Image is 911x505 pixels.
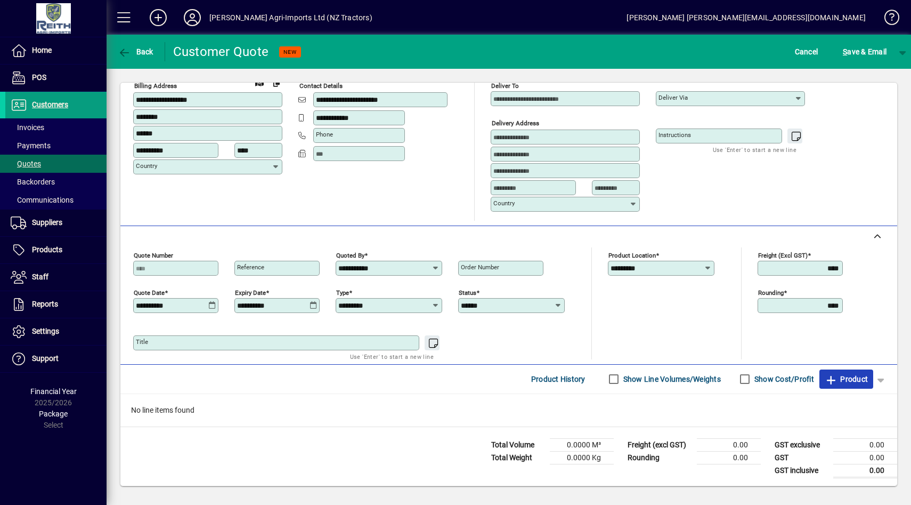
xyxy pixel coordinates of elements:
div: Customer Quote [173,43,269,60]
td: 0.00 [833,451,897,464]
td: 0.0000 Kg [550,451,614,464]
a: Settings [5,318,107,345]
span: Support [32,354,59,363]
mat-label: Title [136,338,148,346]
mat-label: Phone [316,131,333,138]
span: Products [32,245,62,254]
td: Total Volume [486,438,550,451]
mat-label: Status [459,288,476,296]
label: Show Cost/Profit [752,374,814,384]
span: Financial Year [30,387,77,396]
mat-label: Country [136,162,157,170]
button: Back [115,42,156,61]
label: Show Line Volumes/Weights [621,374,721,384]
mat-label: Country [493,199,515,207]
td: GST inclusive [769,464,833,477]
mat-label: Deliver via [658,94,688,101]
span: Product History [531,371,585,388]
button: Product [819,370,873,389]
a: Home [5,37,107,64]
a: Reports [5,291,107,318]
span: NEW [283,49,297,55]
mat-hint: Use 'Enter' to start a new line [350,350,434,363]
span: POS [32,73,46,82]
span: Settings [32,327,59,335]
span: Product [825,371,868,388]
mat-label: Product location [608,251,656,259]
mat-label: Quote number [134,251,173,259]
td: 0.00 [697,451,761,464]
a: Support [5,346,107,372]
mat-hint: Use 'Enter' to start a new line [713,143,796,156]
button: Cancel [792,42,821,61]
mat-label: Expiry date [235,288,266,296]
td: 0.0000 M³ [550,438,614,451]
mat-label: Quoted by [336,251,364,259]
td: 0.00 [833,438,897,451]
span: Payments [11,141,51,150]
div: [PERSON_NAME] [PERSON_NAME][EMAIL_ADDRESS][DOMAIN_NAME] [627,9,866,26]
a: Suppliers [5,210,107,236]
a: Quotes [5,155,107,173]
a: Products [5,237,107,263]
button: Product History [527,370,590,389]
a: Payments [5,137,107,155]
button: Add [141,8,175,27]
a: Communications [5,191,107,209]
span: Package [39,410,68,418]
span: Staff [32,272,48,281]
a: Backorders [5,173,107,191]
button: Profile [175,8,209,27]
span: S [843,47,847,56]
mat-label: Order number [461,263,499,271]
td: 0.00 [697,438,761,451]
td: Rounding [622,451,697,464]
span: Customers [32,100,68,109]
td: GST exclusive [769,438,833,451]
td: Total Weight [486,451,550,464]
a: Staff [5,264,107,291]
button: Save & Email [837,42,892,61]
td: GST [769,451,833,464]
span: Back [118,47,153,56]
a: Invoices [5,118,107,137]
div: No line items found [120,394,897,427]
a: POS [5,65,107,91]
span: Cancel [795,43,818,60]
span: Reports [32,300,58,308]
div: [PERSON_NAME] Agri-Imports Ltd (NZ Tractors) [209,9,372,26]
mat-label: Rounding [758,288,784,296]
button: Copy to Delivery address [268,74,285,91]
td: Freight (excl GST) [622,438,697,451]
mat-label: Type [336,288,349,296]
span: Home [32,46,52,54]
mat-label: Deliver To [491,82,519,90]
span: Quotes [11,159,41,168]
a: Knowledge Base [876,2,898,37]
mat-label: Quote date [134,288,165,296]
a: View on map [251,74,268,91]
span: Backorders [11,178,55,186]
mat-label: Reference [237,263,264,271]
span: Invoices [11,123,44,132]
span: ave & Email [843,43,886,60]
span: Communications [11,196,74,204]
span: Suppliers [32,218,62,227]
mat-label: Freight (excl GST) [758,251,808,259]
mat-label: Instructions [658,131,691,139]
td: 0.00 [833,464,897,477]
app-page-header-button: Back [107,42,165,61]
